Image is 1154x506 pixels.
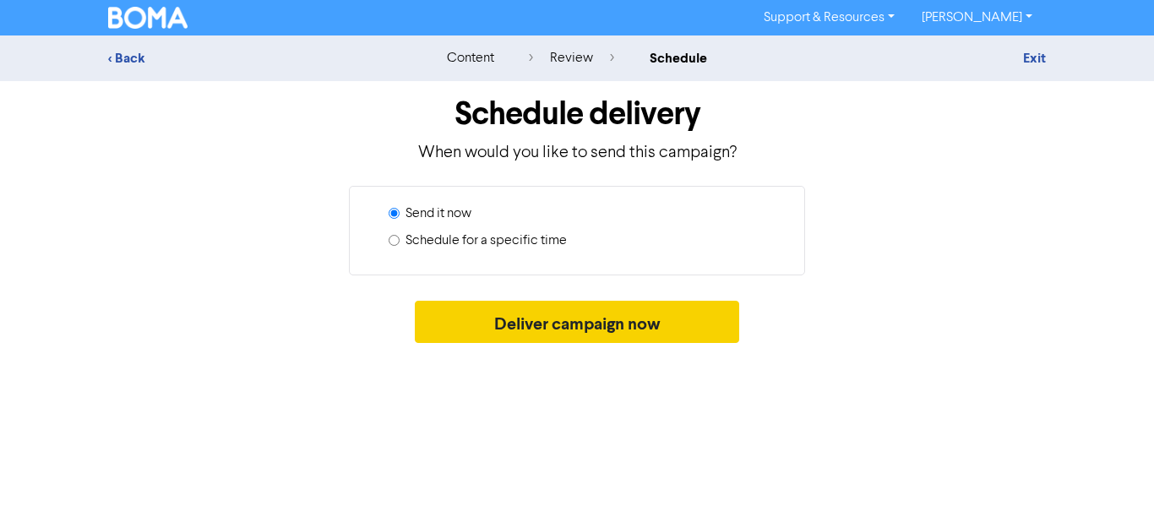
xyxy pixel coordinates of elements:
[529,48,614,68] div: review
[108,95,1046,133] h1: Schedule delivery
[415,301,740,343] button: Deliver campaign now
[750,4,908,31] a: Support & Resources
[406,231,567,251] label: Schedule for a specific time
[908,4,1046,31] a: [PERSON_NAME]
[1070,425,1154,506] iframe: Chat Widget
[650,48,707,68] div: schedule
[108,48,404,68] div: < Back
[447,48,494,68] div: content
[1023,50,1046,67] a: Exit
[406,204,471,224] label: Send it now
[108,7,188,29] img: BOMA Logo
[108,140,1046,166] p: When would you like to send this campaign?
